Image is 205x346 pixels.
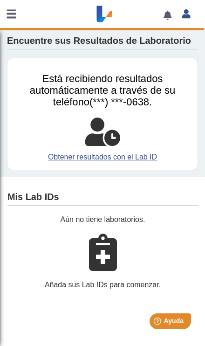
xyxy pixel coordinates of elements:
h4: Encuentre sus Resultados de Laboratorio [7,35,191,47]
iframe: Help widget launcher [122,310,195,336]
div: Añada sus Lab IDs para comenzar. [7,279,198,291]
a: Obtener resultados con el Lab ID [14,152,191,163]
div: Aún no tiene laboratorios. [7,214,198,225]
h4: Mis Lab IDs [7,192,59,203]
span: Está recibiendo resultados automáticamente a través de su teléfono [30,73,175,108]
